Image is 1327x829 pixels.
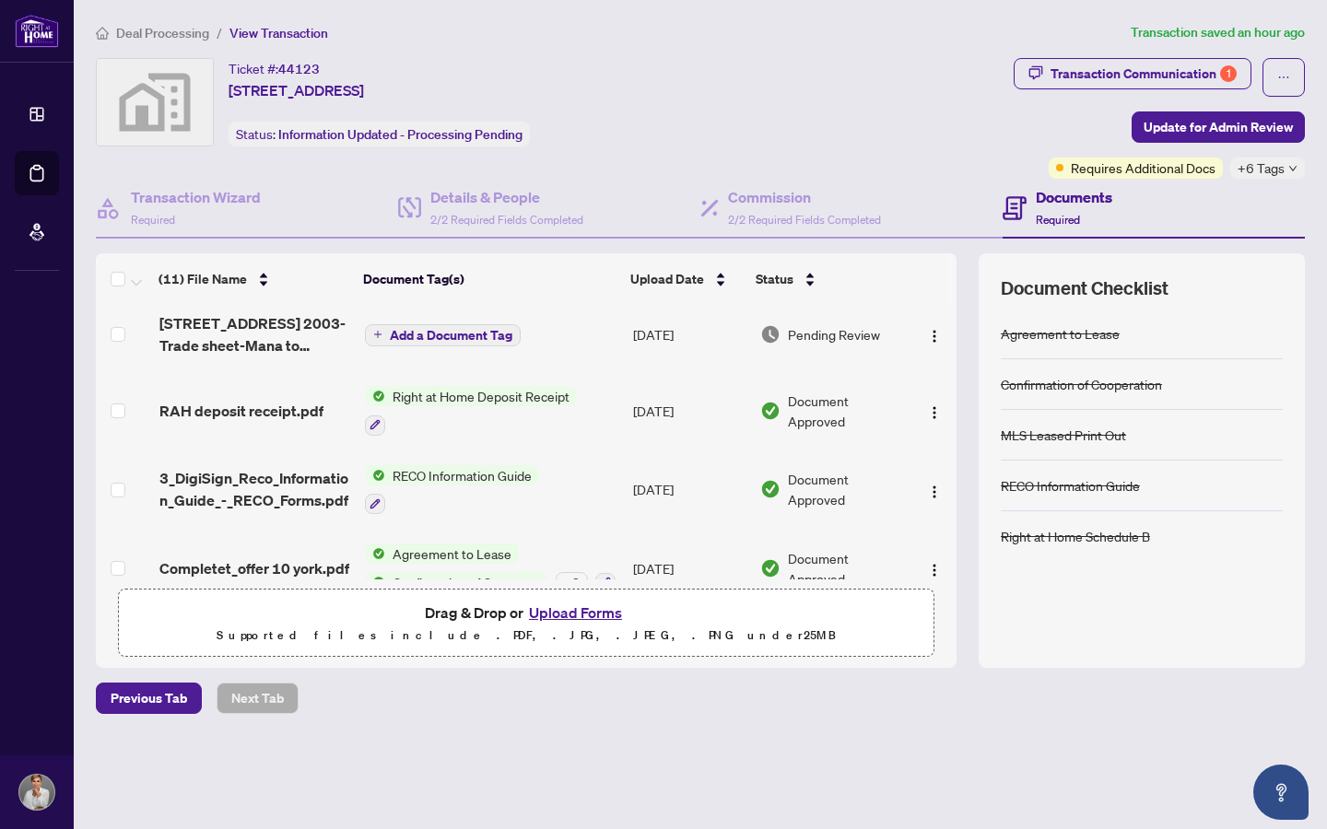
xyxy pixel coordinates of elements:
h4: Commission [728,186,881,208]
span: 3_DigiSign_Reco_Information_Guide_-_RECO_Forms.pdf [159,467,350,511]
button: Status IconRECO Information Guide [365,465,539,515]
div: 1 [1220,65,1237,82]
span: View Transaction [229,25,328,41]
span: Drag & Drop or [425,601,628,625]
img: Status Icon [365,572,385,592]
div: Ticket #: [229,58,320,79]
button: Open asap [1253,765,1309,820]
img: Logo [927,563,942,578]
span: Update for Admin Review [1144,112,1293,142]
img: Document Status [760,558,781,578]
img: logo [15,14,59,48]
h4: Details & People [430,186,583,208]
span: Required [131,213,175,227]
h4: Transaction Wizard [131,186,261,208]
span: Upload Date [630,269,704,289]
span: Confirmation of Cooperation [385,572,548,592]
button: Update for Admin Review [1132,111,1305,143]
button: Status IconRight at Home Deposit Receipt [365,386,577,436]
article: Transaction saved an hour ago [1131,22,1305,43]
span: RECO Information Guide [385,465,539,485]
img: Logo [927,405,942,420]
span: Required [1036,213,1080,227]
button: Status IconAgreement to LeaseStatus IconConfirmation of Cooperation+2 [365,543,616,593]
span: Document Approved [788,391,904,431]
div: Transaction Communication [1051,59,1237,88]
button: Logo [920,554,949,583]
span: Status [756,269,793,289]
span: Document Checklist [1001,275,1168,301]
div: Status: [229,122,530,146]
td: [DATE] [626,298,753,371]
span: 2/2 Required Fields Completed [430,213,583,227]
img: Logo [927,329,942,344]
span: plus [373,330,382,339]
span: (11) File Name [159,269,247,289]
th: Status [748,253,906,305]
td: [DATE] [626,529,753,608]
span: Document Approved [788,548,904,589]
h4: Documents [1036,186,1112,208]
li: / [217,22,222,43]
span: 44123 [278,61,320,77]
img: Document Status [760,401,781,421]
span: Agreement to Lease [385,543,519,564]
th: Document Tag(s) [356,253,623,305]
span: Completet_offer 10 york.pdf [159,557,349,579]
button: Add a Document Tag [365,324,521,346]
p: Supported files include .PDF, .JPG, .JPEG, .PNG under 25 MB [130,625,922,647]
td: [DATE] [626,450,753,530]
span: RAH deposit receipt.pdf [159,400,323,422]
span: Drag & Drop orUpload FormsSupported files include .PDF, .JPG, .JPEG, .PNG under25MB [119,590,934,658]
th: (11) File Name [151,253,356,305]
span: Right at Home Deposit Receipt [385,386,577,406]
span: ellipsis [1277,71,1290,84]
div: RECO Information Guide [1001,475,1140,496]
img: Logo [927,485,942,499]
button: Logo [920,474,949,504]
span: home [96,27,109,40]
span: Information Updated - Processing Pending [278,126,523,143]
img: Profile Icon [19,775,54,810]
div: Right at Home Schedule B [1001,526,1150,546]
img: Status Icon [365,386,385,406]
span: [STREET_ADDRESS] 2003-Trade sheet-Mana to review.pdf [159,312,350,356]
div: Confirmation of Cooperation [1001,374,1162,394]
button: Logo [920,320,949,349]
span: [STREET_ADDRESS] [229,79,364,101]
div: MLS Leased Print Out [1001,425,1126,445]
span: Pending Review [788,324,880,344]
button: Add a Document Tag [365,322,521,346]
img: Status Icon [365,465,385,485]
button: Upload Forms [523,601,628,625]
span: 2/2 Required Fields Completed [728,213,881,227]
button: Transaction Communication1 [1014,58,1251,89]
img: Document Status [760,479,781,499]
span: Previous Tab [111,683,187,713]
img: svg%3e [97,59,213,146]
span: Requires Additional Docs [1071,158,1215,178]
span: +6 Tags [1238,158,1285,179]
td: [DATE] [626,371,753,450]
button: Logo [920,396,949,426]
button: Next Tab [217,683,299,714]
span: Deal Processing [116,25,209,41]
div: + 2 [556,572,588,592]
img: Status Icon [365,543,385,564]
th: Upload Date [623,253,749,305]
span: Add a Document Tag [390,329,512,342]
span: Document Approved [788,469,904,509]
span: down [1288,164,1298,173]
img: Document Status [760,324,781,344]
button: Previous Tab [96,683,202,714]
div: Agreement to Lease [1001,323,1120,344]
